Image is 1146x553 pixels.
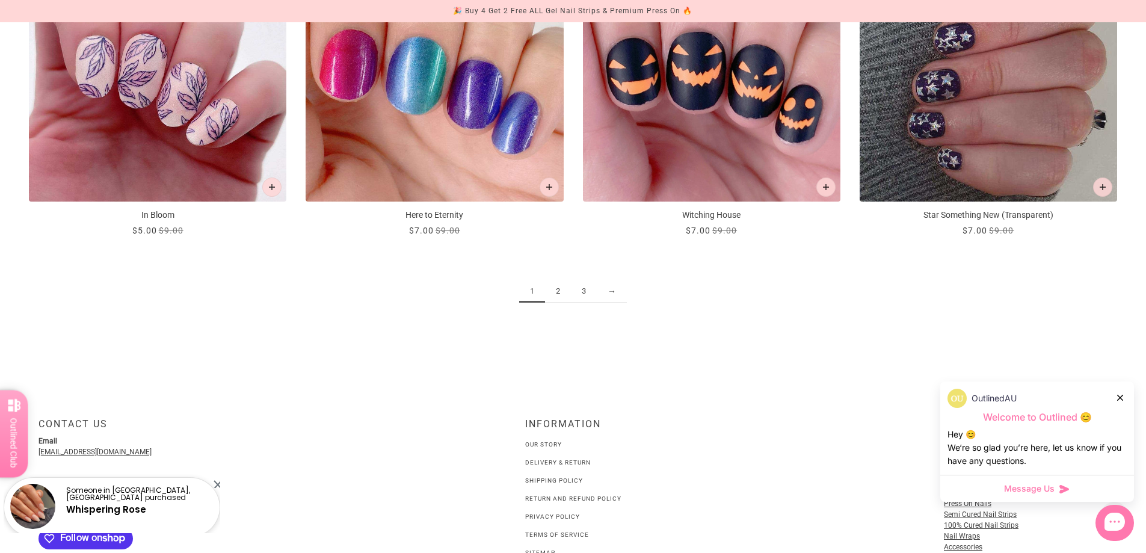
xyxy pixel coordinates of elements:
div: $9.00 [436,224,460,237]
button: Add to cart [540,178,559,197]
a: Privacy Policy [525,513,580,520]
a: Press On Nails [944,499,991,508]
div: $9.00 [989,224,1014,237]
div: $7.00 [686,224,710,237]
p: OutlinedAU [972,392,1017,405]
a: [EMAIL_ADDRESS][DOMAIN_NAME] [39,448,152,456]
div: $5.00 [132,224,157,237]
a: Whispering Rose [66,503,146,516]
img: data:image/png;base64,iVBORw0KGgoAAAANSUhEUgAAACQAAAAkCAYAAADhAJiYAAACJklEQVR4AexUO28TQRice/mFQxI... [947,389,967,408]
a: Terms of Service [525,531,589,538]
a: Accessories [944,543,982,551]
a: Semi Cured Nail Strips [944,510,1017,519]
p: Here to Eternity [306,209,563,221]
div: Contact Us [39,418,382,439]
span: 1 [519,280,545,303]
a: 3 [571,280,597,303]
a: 2 [545,280,571,303]
div: $7.00 [409,224,434,237]
p: In Bloom [29,209,286,221]
div: INFORMATION [525,418,621,439]
div: 🎉 Buy 4 Get 2 Free ALL Gel Nail Strips & Premium Press On 🔥 [453,5,692,17]
a: Delivery & Return [525,459,591,466]
button: Add to cart [1093,178,1112,197]
a: Nail Wraps [944,532,980,540]
strong: Email [39,437,57,445]
a: 100% Cured Nail Strips [944,521,1018,530]
p: Witching House [583,209,840,221]
p: Someone in [GEOGRAPHIC_DATA], [GEOGRAPHIC_DATA] purchased [66,487,209,501]
span: Message Us [1004,483,1055,495]
div: $9.00 [712,224,737,237]
p: Welcome to Outlined 😊 [947,411,1127,424]
div: Hey 😊 We‘re so glad you’re here, let us know if you have any questions. [947,428,1127,468]
a: Return and Refund Policy [525,495,621,502]
div: $7.00 [963,224,987,237]
a: Shipping Policy [525,477,583,484]
p: Star Something New (Transparent) [860,209,1117,221]
button: Add to cart [262,178,282,197]
button: Add to cart [816,178,836,197]
a: Our Story [525,441,562,448]
div: $9.00 [159,224,183,237]
a: → [597,280,627,303]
